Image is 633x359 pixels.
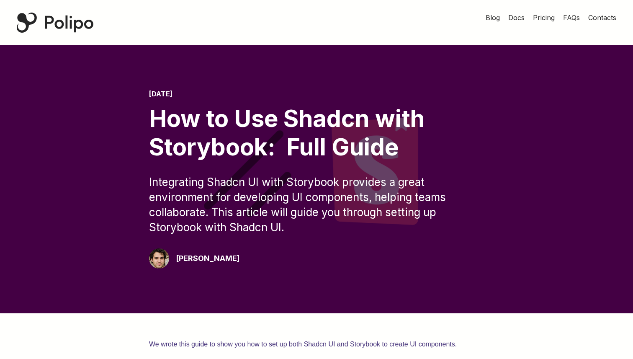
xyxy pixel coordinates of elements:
span: Docs [508,13,525,22]
img: Giorgio Pari Polipo [149,248,169,269]
span: Blog [486,13,500,22]
time: [DATE] [149,90,172,98]
a: Pricing [533,13,555,23]
a: Contacts [588,13,616,23]
div: Integrating Shadcn UI with Storybook provides a great environment for developing UI components, h... [149,175,484,235]
span: Contacts [588,13,616,22]
a: FAQs [563,13,580,23]
div: [PERSON_NAME] [176,253,239,264]
span: FAQs [563,13,580,22]
span: Pricing [533,13,555,22]
div: How to Use Shadcn with Storybook: Full Guide [149,105,484,161]
a: Docs [508,13,525,23]
p: We wrote this guide to show you how to set up both Shadcn UI and Storybook to create UI components. [149,338,484,350]
a: Blog [486,13,500,23]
